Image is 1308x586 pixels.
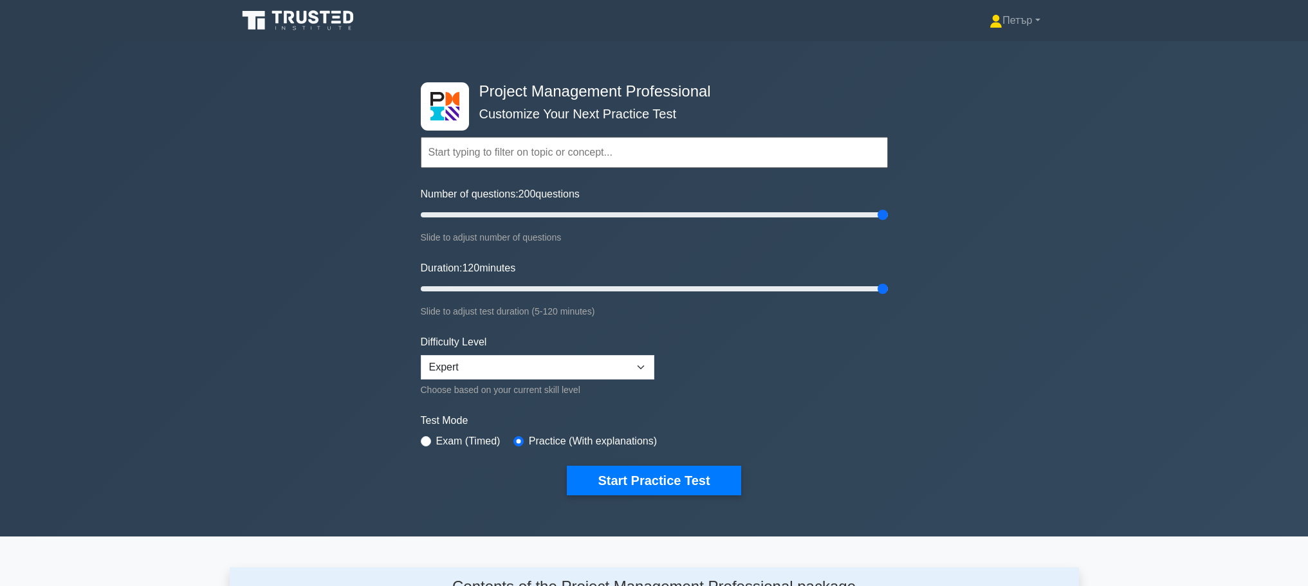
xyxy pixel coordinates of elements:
[567,466,741,495] button: Start Practice Test
[959,8,1071,33] a: Петър
[421,187,580,202] label: Number of questions: questions
[421,413,888,428] label: Test Mode
[421,261,516,276] label: Duration: minutes
[421,230,888,245] div: Slide to adjust number of questions
[421,304,888,319] div: Slide to adjust test duration (5-120 minutes)
[421,137,888,168] input: Start typing to filter on topic or concept...
[421,382,654,398] div: Choose based on your current skill level
[436,434,501,449] label: Exam (Timed)
[529,434,657,449] label: Practice (With explanations)
[519,188,536,199] span: 200
[421,334,487,350] label: Difficulty Level
[462,262,479,273] span: 120
[474,82,825,101] h4: Project Management Professional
